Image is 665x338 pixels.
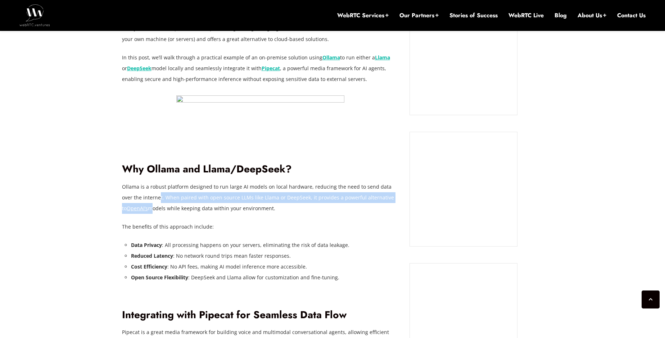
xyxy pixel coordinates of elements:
[131,272,399,283] li: : DeepSeek and Llama allow for customization and fine-tuning.
[322,54,340,61] a: Ollama
[417,139,510,239] iframe: Embedded CTA
[127,205,148,212] a: OpenAI’s
[131,242,162,248] strong: Data Privacy
[131,263,167,270] strong: Cost Efficiency
[131,252,173,259] strong: Reduced Latency
[417,12,510,108] iframe: Embedded CTA
[131,251,399,261] li: : No network round trips mean faster responses.
[555,12,567,19] a: Blog
[122,221,399,232] p: The benefits of this approach include:
[449,12,498,19] a: Stories of Success
[131,274,188,281] strong: Open Source Flexibility
[19,4,50,26] img: WebRTC.ventures
[578,12,606,19] a: About Us
[508,12,544,19] a: WebRTC Live
[131,240,399,251] li: : All processing happens on your servers, eliminating the risk of data leakage.
[122,52,399,85] p: In this post, we’ll walk through a practical example of an on-premise solution using to run eithe...
[127,65,151,72] a: DeepSeek
[131,261,399,272] li: : No API fees, making AI model inference more accessible.
[122,309,399,321] h2: Integrating with Pipecat for Seamless Data Flow
[617,12,646,19] a: Contact Us
[262,65,280,72] a: Pipecat
[122,181,399,214] p: Ollama is a robust platform designed to run large AI models on local hardware, reducing the need ...
[399,12,439,19] a: Our Partners
[337,12,389,19] a: WebRTC Services
[122,163,399,176] h2: Why Ollama and Llama/DeepSeek?
[375,54,390,61] a: Llama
